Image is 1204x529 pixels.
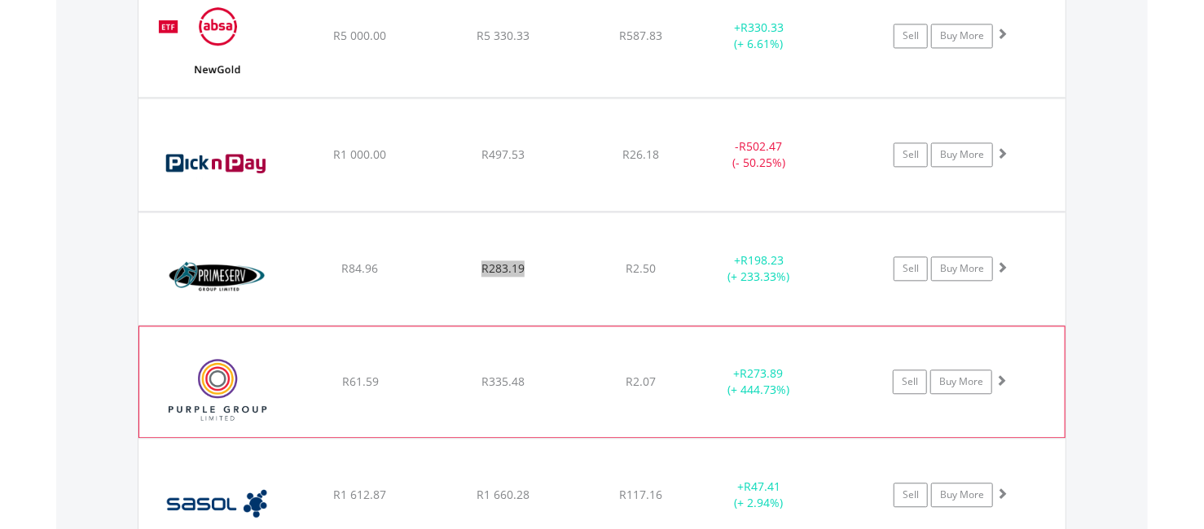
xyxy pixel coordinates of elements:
span: R26.18 [622,147,659,163]
span: R84.96 [341,261,378,277]
span: R502.47 [739,139,782,155]
span: R330.33 [740,20,784,36]
span: R2.07 [626,374,656,390]
div: + (+ 2.94%) [697,479,820,512]
span: R61.59 [342,374,379,390]
a: Buy More [931,257,993,282]
span: R273.89 [740,366,783,382]
a: Sell [894,24,928,49]
a: Sell [893,370,927,395]
a: Sell [894,483,928,508]
img: EQU.ZA.PPE.png [147,348,288,434]
div: + (+ 233.33%) [697,253,820,286]
img: EQU.ZA.PMV.png [147,234,287,321]
div: - (- 50.25%) [697,139,820,172]
a: Sell [894,143,928,168]
div: + (+ 6.61%) [697,20,820,53]
span: R587.83 [619,28,662,44]
span: R198.23 [740,253,784,269]
span: R283.19 [481,261,525,277]
span: R497.53 [481,147,525,163]
span: R335.48 [481,374,525,390]
a: Sell [894,257,928,282]
span: R2.50 [626,261,656,277]
span: R1 612.87 [333,487,386,503]
span: R117.16 [619,487,662,503]
span: R47.41 [744,479,780,495]
a: Buy More [930,370,992,395]
a: Buy More [931,483,993,508]
span: R1 660.28 [477,487,529,503]
a: Buy More [931,143,993,168]
a: Buy More [931,24,993,49]
span: R1 000.00 [333,147,386,163]
span: R5 000.00 [333,28,386,44]
img: EQU.ZA.PIK.png [147,120,287,208]
div: + (+ 444.73%) [697,366,820,399]
span: R5 330.33 [477,28,529,44]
